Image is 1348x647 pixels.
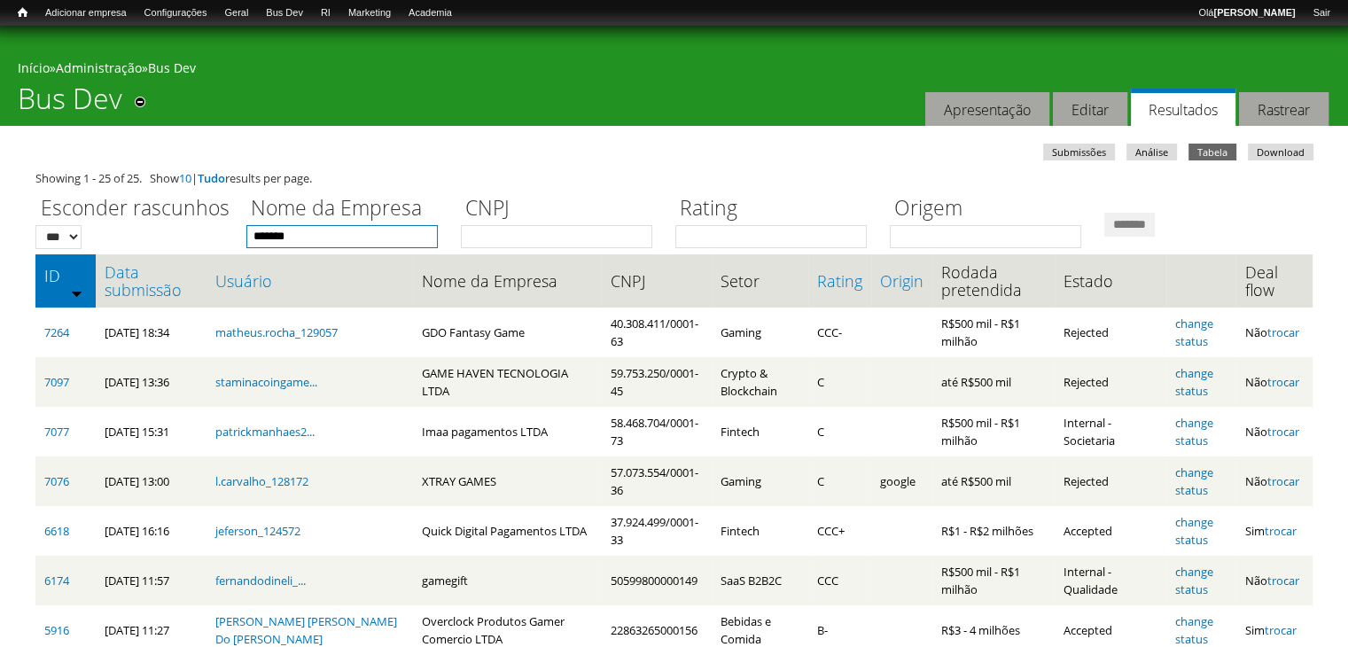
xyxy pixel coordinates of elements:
td: Accepted [1055,506,1166,556]
a: change status [1175,415,1213,448]
th: Setor [712,254,808,308]
div: Showing 1 - 25 of 25. Show | results per page. [35,169,1313,187]
td: google [871,456,932,506]
td: 50599800000149 [602,556,713,605]
th: Nome da Empresa [413,254,601,308]
a: Análise [1126,144,1177,160]
label: Rating [675,193,878,225]
td: até R$500 mil [932,357,1055,407]
td: Gaming [712,456,808,506]
a: Administração [56,59,142,76]
a: trocar [1266,324,1298,340]
td: CCC [808,556,871,605]
td: GDO Fantasy Game [413,308,601,357]
td: Gaming [712,308,808,357]
a: Início [9,4,36,21]
td: R$1 - R$2 milhões [932,506,1055,556]
a: RI [312,4,339,22]
td: [DATE] 11:57 [96,556,206,605]
a: Geral [215,4,257,22]
td: Crypto & Blockchain [712,357,808,407]
a: change status [1175,613,1213,647]
td: R$500 mil - R$1 milhão [932,407,1055,456]
a: Editar [1053,92,1127,127]
a: change status [1175,564,1213,597]
a: 10 [179,170,191,186]
a: patrickmanhaes2... [215,424,315,440]
div: » » [18,59,1330,82]
td: Fintech [712,407,808,456]
a: Download [1248,144,1313,160]
a: 6618 [44,523,69,539]
a: 7264 [44,324,69,340]
td: C [808,357,871,407]
a: 5916 [44,622,69,638]
a: trocar [1264,622,1296,638]
td: Não [1235,308,1313,357]
a: 6174 [44,573,69,589]
label: Origem [890,193,1093,225]
td: Sim [1235,506,1313,556]
a: matheus.rocha_129057 [215,324,338,340]
th: CNPJ [602,254,713,308]
td: até R$500 mil [932,456,1055,506]
td: Não [1235,407,1313,456]
a: Data submissão [105,263,197,299]
a: [PERSON_NAME] [PERSON_NAME] Do [PERSON_NAME] [215,613,397,647]
td: [DATE] 15:31 [96,407,206,456]
a: Rating [817,272,862,290]
a: Bus Dev [148,59,196,76]
a: Adicionar empresa [36,4,136,22]
th: Estado [1055,254,1166,308]
td: Fintech [712,506,808,556]
td: Rejected [1055,308,1166,357]
a: trocar [1264,523,1296,539]
img: ordem crescente [71,287,82,299]
th: Rodada pretendida [932,254,1055,308]
td: C [808,407,871,456]
a: l.carvalho_128172 [215,473,308,489]
a: Submissões [1043,144,1115,160]
td: 57.073.554/0001-36 [602,456,713,506]
label: Esconder rascunhos [35,193,235,225]
td: CCC+ [808,506,871,556]
a: fernandodineli_... [215,573,306,589]
a: Bus Dev [257,4,312,22]
a: staminacoingame... [215,374,317,390]
a: Resultados [1131,89,1235,127]
td: [DATE] 16:16 [96,506,206,556]
td: Não [1235,456,1313,506]
td: CCC- [808,308,871,357]
label: CNPJ [461,193,664,225]
a: trocar [1266,473,1298,489]
td: XTRAY GAMES [413,456,601,506]
a: 7097 [44,374,69,390]
a: trocar [1266,374,1298,390]
th: Deal flow [1235,254,1313,308]
td: R$500 mil - R$1 milhão [932,308,1055,357]
a: Apresentação [925,92,1049,127]
td: GAME HAVEN TECNOLOGIA LTDA [413,357,601,407]
td: Internal - Qualidade [1055,556,1166,605]
td: 40.308.411/0001-63 [602,308,713,357]
a: Rastrear [1239,92,1329,127]
a: Academia [400,4,461,22]
td: R$500 mil - R$1 milhão [932,556,1055,605]
a: Tabela [1188,144,1236,160]
td: Imaa pagamentos LTDA [413,407,601,456]
strong: [PERSON_NAME] [1213,7,1295,18]
a: change status [1175,514,1213,548]
td: 37.924.499/0001-33 [602,506,713,556]
a: jeferson_124572 [215,523,300,539]
h1: Bus Dev [18,82,122,126]
a: change status [1175,464,1213,498]
a: Tudo [198,170,225,186]
td: Rejected [1055,456,1166,506]
td: 58.468.704/0001-73 [602,407,713,456]
a: ID [44,267,87,285]
td: 59.753.250/0001-45 [602,357,713,407]
a: trocar [1266,424,1298,440]
a: trocar [1266,573,1298,589]
a: Marketing [339,4,400,22]
td: Rejected [1055,357,1166,407]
